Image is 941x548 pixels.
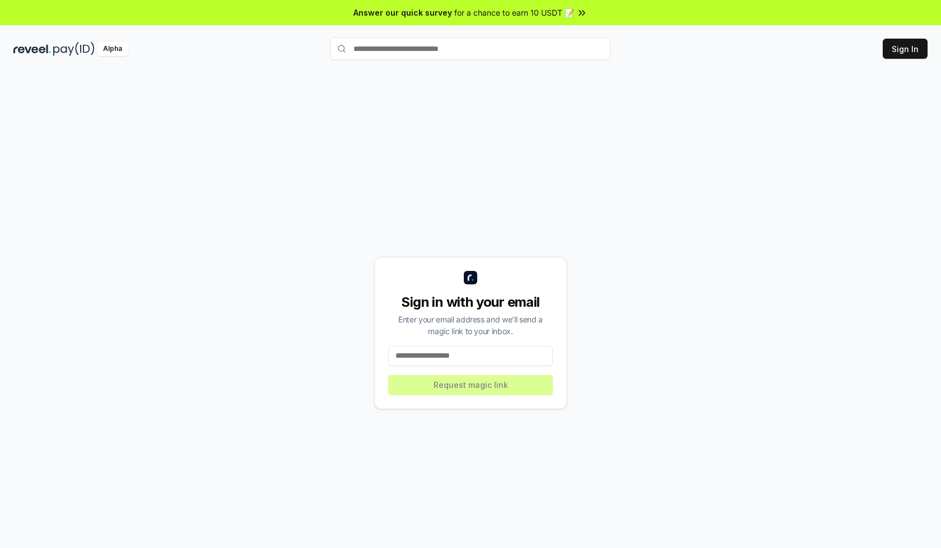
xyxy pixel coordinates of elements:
[97,42,128,56] div: Alpha
[53,42,95,56] img: pay_id
[883,39,928,59] button: Sign In
[388,313,553,337] div: Enter your email address and we’ll send a magic link to your inbox.
[388,293,553,311] div: Sign in with your email
[464,271,477,284] img: logo_small
[454,7,574,18] span: for a chance to earn 10 USDT 📝
[353,7,452,18] span: Answer our quick survey
[13,42,51,56] img: reveel_dark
